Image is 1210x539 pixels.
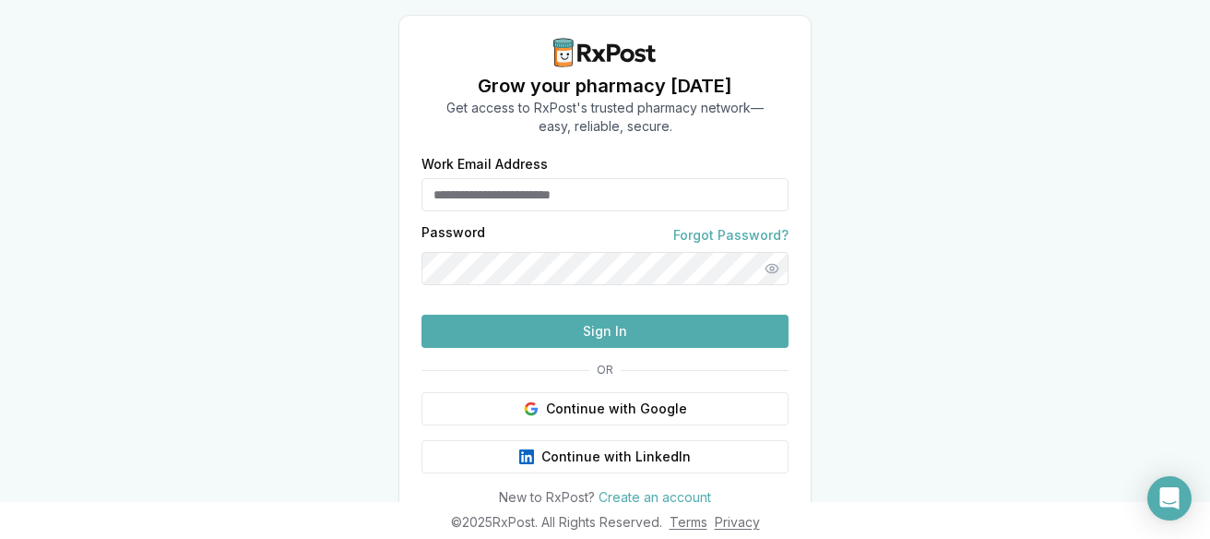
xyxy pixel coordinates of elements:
[589,363,621,377] span: OR
[421,315,789,348] button: Sign In
[421,226,485,245] label: Password
[1147,476,1192,521] div: Open Intercom Messenger
[446,73,764,99] h1: Grow your pharmacy [DATE]
[715,514,760,530] a: Privacy
[499,489,595,505] span: New to RxPost?
[446,99,764,136] p: Get access to RxPost's trusted pharmacy network— easy, reliable, secure.
[670,514,707,530] a: Terms
[421,158,789,171] label: Work Email Address
[673,226,789,245] a: Forgot Password?
[519,449,534,464] img: LinkedIn
[599,489,711,505] a: Create an account
[524,401,539,416] img: Google
[421,440,789,473] button: Continue with LinkedIn
[421,392,789,425] button: Continue with Google
[755,252,789,285] button: Show password
[546,38,664,67] img: RxPost Logo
